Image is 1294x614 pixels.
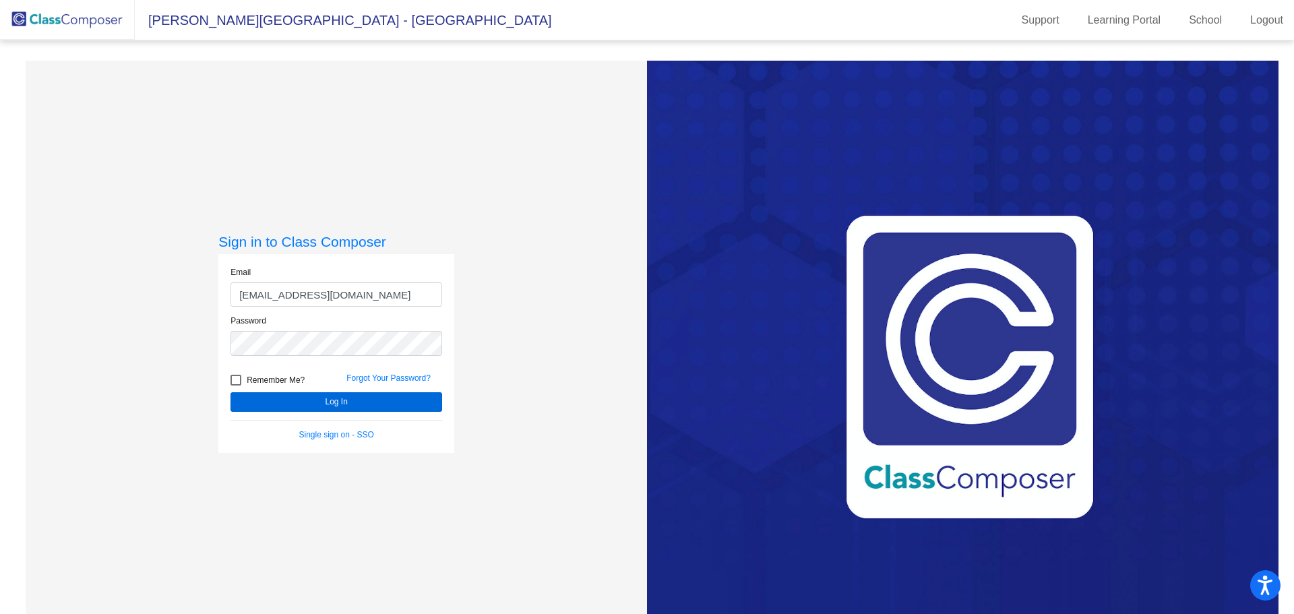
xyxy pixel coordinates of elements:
[218,233,454,250] h3: Sign in to Class Composer
[247,372,305,388] span: Remember Me?
[299,430,374,439] a: Single sign on - SSO
[1011,9,1070,31] a: Support
[230,266,251,278] label: Email
[1077,9,1172,31] a: Learning Portal
[1178,9,1233,31] a: School
[135,9,552,31] span: [PERSON_NAME][GEOGRAPHIC_DATA] - [GEOGRAPHIC_DATA]
[230,392,442,412] button: Log In
[1239,9,1294,31] a: Logout
[230,315,266,327] label: Password
[346,373,431,383] a: Forgot Your Password?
